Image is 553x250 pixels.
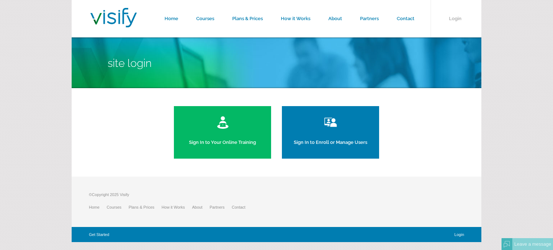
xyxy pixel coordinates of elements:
[216,115,229,129] img: training
[192,205,210,209] a: About
[89,191,253,202] p: ©
[89,205,107,209] a: Home
[504,241,510,247] img: Offline
[210,205,232,209] a: Partners
[162,205,192,209] a: How it Works
[174,106,271,159] a: Sign In to Your Online Training
[232,205,253,209] a: Contact
[89,232,109,237] a: Get Started
[454,232,464,237] a: Login
[107,205,129,209] a: Courses
[282,106,379,159] a: Sign In to Enroll or Manage Users
[512,238,553,250] div: Leave a message
[90,19,137,29] a: Visify Training
[323,115,339,129] img: manage users
[108,57,152,69] span: Site Login
[129,205,162,209] a: Plans & Prices
[92,192,129,197] span: Copyright 2025 Visify
[90,8,137,27] img: Visify Training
